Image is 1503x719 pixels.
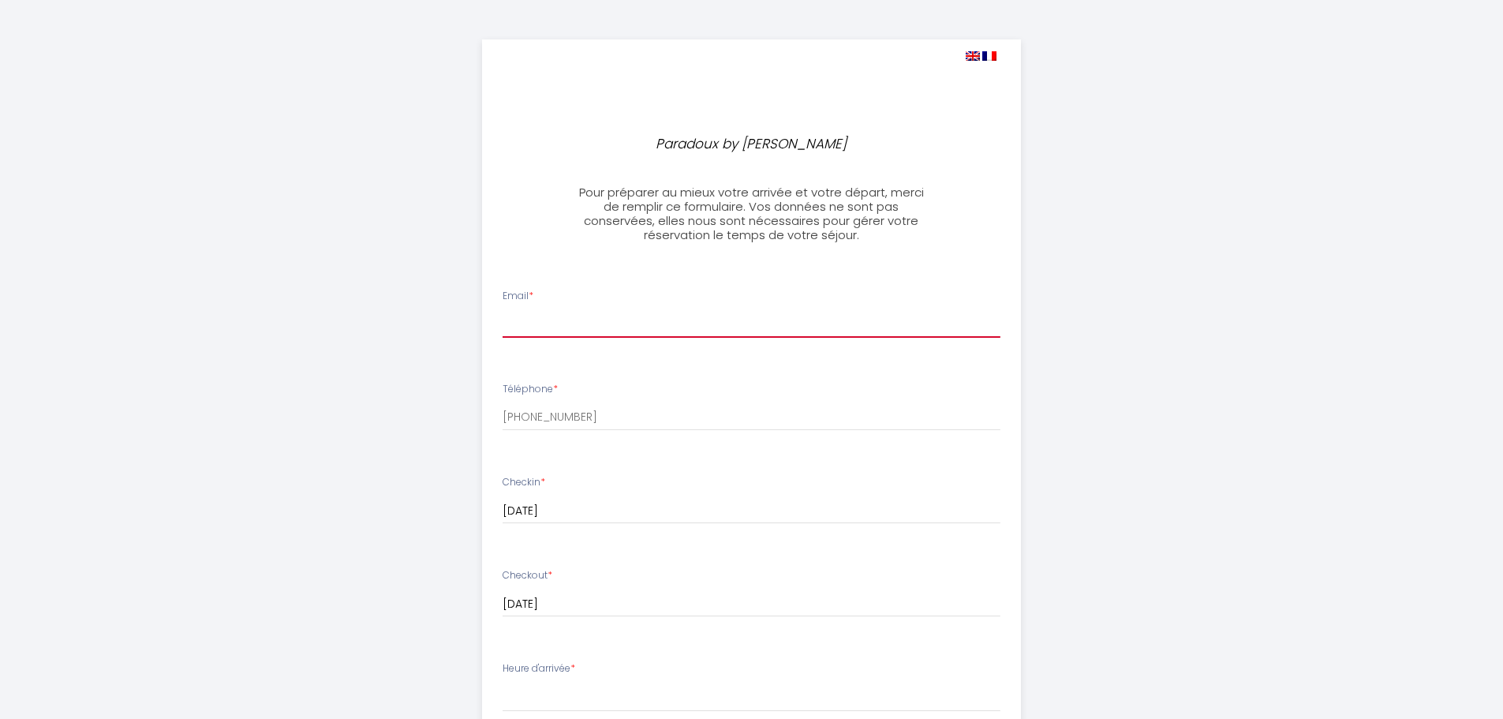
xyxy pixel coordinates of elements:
[503,568,552,583] label: Checkout
[966,51,980,61] img: en.png
[576,185,927,242] h3: Pour préparer au mieux votre arrivée et votre départ, merci de remplir ce formulaire. Vos données...
[503,289,533,304] label: Email
[503,382,558,397] label: Téléphone
[503,475,545,490] label: Checkin
[583,133,921,155] p: Paradoux by [PERSON_NAME]
[503,661,575,676] label: Heure d'arrivée
[982,51,996,61] img: fr.png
